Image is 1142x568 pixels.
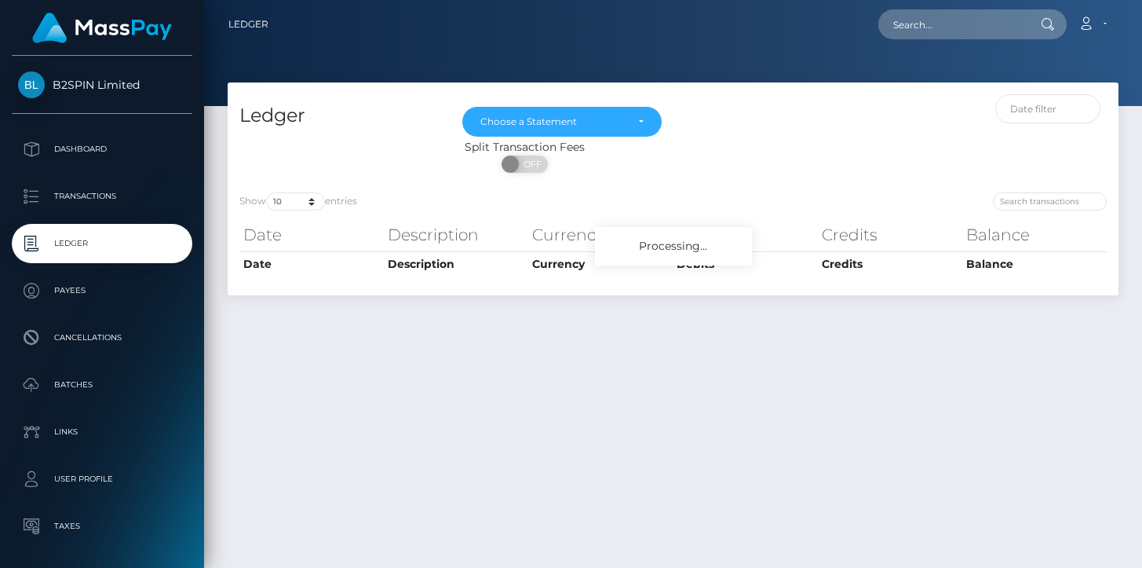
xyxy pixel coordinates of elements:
[18,137,186,161] p: Dashboard
[18,420,186,444] p: Links
[18,71,45,98] img: B2SPIN Limited
[528,219,673,251] th: Currency
[12,507,192,546] a: Taxes
[18,515,186,538] p: Taxes
[384,251,528,277] th: Description
[12,318,192,357] a: Cancellations
[18,279,186,302] p: Payees
[480,115,626,128] div: Choose a Statement
[818,219,962,251] th: Credits
[962,219,1107,251] th: Balance
[12,460,192,499] a: User Profile
[12,224,192,263] a: Ledger
[239,219,384,251] th: Date
[239,192,357,211] label: Show entries
[12,130,192,169] a: Dashboard
[462,107,662,137] button: Choose a Statement
[266,192,325,211] select: Showentries
[673,219,817,251] th: Debits
[18,232,186,255] p: Ledger
[228,139,822,156] div: Split Transaction Fees
[12,271,192,310] a: Payees
[12,78,192,92] span: B2SPIN Limited
[12,177,192,216] a: Transactions
[995,94,1100,123] input: Date filter
[993,192,1107,211] input: Search transactions
[878,9,1026,39] input: Search...
[18,185,186,208] p: Transactions
[32,13,172,43] img: MassPay Logo
[18,326,186,350] p: Cancellations
[239,251,384,277] th: Date
[12,365,192,405] a: Batches
[228,8,268,41] a: Ledger
[18,467,186,491] p: User Profile
[12,412,192,452] a: Links
[18,373,186,397] p: Batches
[595,227,752,266] div: Processing...
[239,102,439,130] h4: Ledger
[528,251,673,277] th: Currency
[818,251,962,277] th: Credits
[962,251,1107,277] th: Balance
[510,156,549,173] span: OFF
[384,219,528,251] th: Description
